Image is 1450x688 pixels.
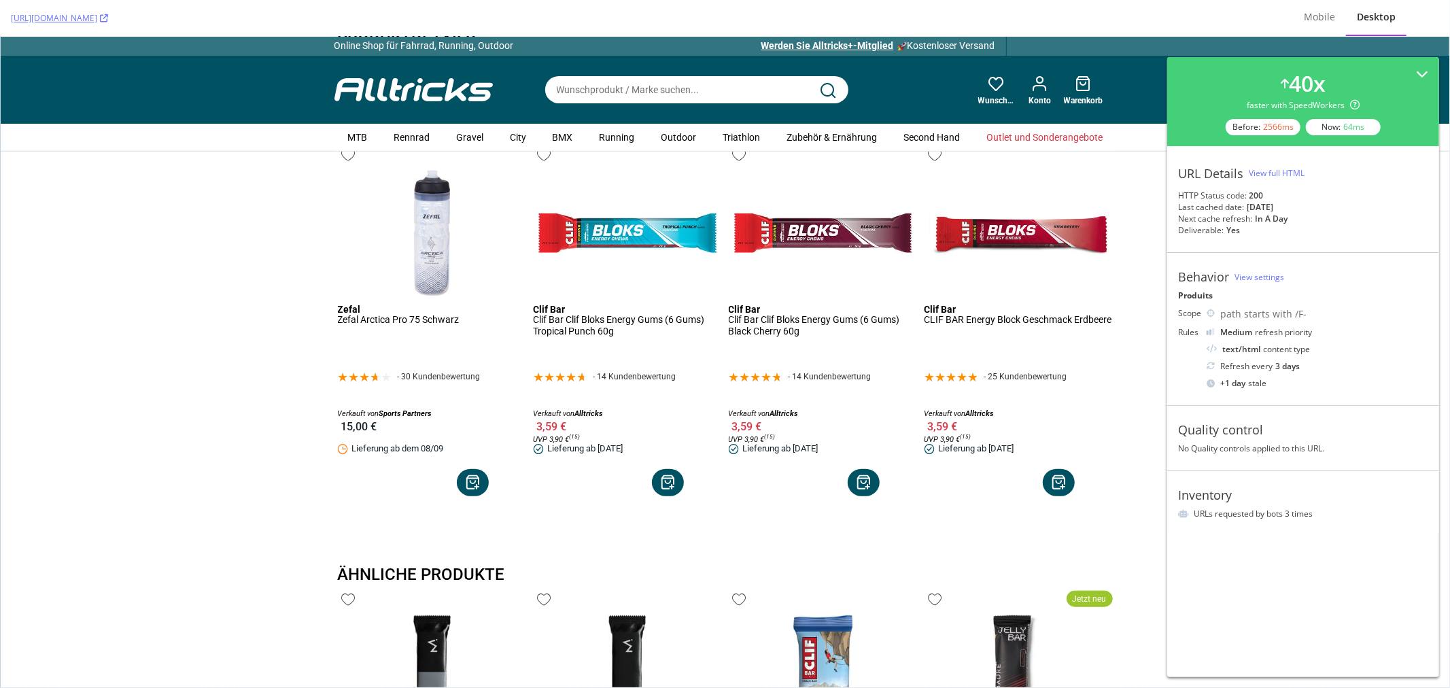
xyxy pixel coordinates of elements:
div: Desktop [1357,10,1396,24]
span: Zu meiner Wunschliste hinzufügen [337,551,359,573]
a: Triathlon [711,87,770,114]
a: Zubehör & Ernährung [775,87,887,114]
a: Rennrad [382,87,440,114]
a: BMX [541,87,583,114]
span: Zu meiner Wunschliste hinzufügen [532,107,554,128]
a: Gravel [445,87,494,114]
div: Medium [1220,326,1252,338]
div: Next cache refresh: [1178,213,1252,224]
div: URL Details [1178,166,1243,181]
span: Warenkorb [1063,61,1103,70]
a: Outlet und Sonderangebote [975,87,1113,114]
div: Quality control [1178,422,1263,437]
div: Produits [1178,290,1428,301]
div: [DATE] [1247,201,1273,213]
div: Scope [1178,307,1201,319]
a: Clif Bar Clif Bloks Energy Gums (6 Gums) Black Cherry 60g [728,277,917,334]
span: Zu meiner Wunschliste hinzufügen [728,107,750,128]
div: Before: [1226,119,1300,135]
div: path starts with /F- [1220,307,1428,321]
div: Rules [1178,326,1201,338]
li: URLs requested by bots 3 times [1178,508,1428,519]
strong: 200 [1249,190,1263,201]
div: Behavior [1178,269,1229,284]
div: 3 days [1275,360,1300,372]
div: in a day [1255,213,1288,224]
img: rocket_logo.svg [897,4,907,14]
div: 2566 ms [1263,121,1294,133]
div: Now: [1306,119,1381,135]
span: Werden Sie Alltricks+-Mitglied [761,3,893,14]
a: CLIF BAR Energy Block Geschmack Erdbeere [923,277,1112,334]
div: faster with SpeedWorkers [1247,99,1360,111]
div: Yes [1226,224,1240,236]
img: add to cart icon [1050,438,1066,453]
div: 64 ms [1344,121,1365,133]
img: add to cart icon [855,438,871,453]
div: 40 x [1289,68,1326,99]
a: City [498,87,536,114]
a: Zefal Arctica Pro 75 Schwarz [337,277,526,334]
a: View settings [1235,271,1284,283]
a: Running [587,87,644,114]
img: Alltricks [334,41,492,65]
div: text/html [1222,343,1260,355]
span: Zu meiner Wunschliste hinzufügen [532,551,554,573]
a: Werden Sie Alltricks+-MitgliedKostenloser Versand [761,3,995,14]
span: Wunschliste [978,61,1014,70]
a: MTB [336,87,377,114]
div: Deliverable: [1178,224,1224,236]
span: Jetzt neu [1066,554,1112,570]
a: Second Hand [892,87,970,114]
a: Clif Bar Clif Bloks Energy Gums (6 Gums) Tropical Punch 60g [532,277,721,334]
div: refresh priority [1220,326,1312,338]
img: add to cart icon [464,438,480,453]
a: Warenkorb [1060,36,1106,70]
div: View full HTML [1249,167,1305,179]
div: No Quality controls applied to this URL. [1178,443,1428,454]
div: Mobile [1304,10,1335,24]
div: HTTP Status code: [1178,190,1428,201]
img: add to cart icon [659,438,675,453]
span: Konto [1028,61,1050,70]
div: Last cached date: [1178,201,1244,213]
h2: Ähnliche Produkte [337,527,1116,551]
div: Refresh every [1207,360,1428,372]
span: Zu meiner Wunschliste hinzufügen [923,551,945,573]
div: + 1 day [1220,377,1245,389]
span: Zu meiner Wunschliste hinzufügen [923,107,945,128]
div: Inventory [1178,487,1232,502]
a: Outdoor [649,87,706,114]
input: Wunschprodukt / Marke suchen... [545,39,848,67]
div: stale [1207,377,1428,389]
a: Konto [1018,36,1061,70]
span: Zu meiner Wunschliste hinzufügen [337,107,359,128]
img: j32suk7ufU7viAAAAAElFTkSuQmCC [1207,328,1215,335]
a: [URL][DOMAIN_NAME] [11,12,108,24]
span: Zu meiner Wunschliste hinzufügen [728,551,750,573]
button: View full HTML [1249,162,1305,184]
div: content type [1207,343,1428,355]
